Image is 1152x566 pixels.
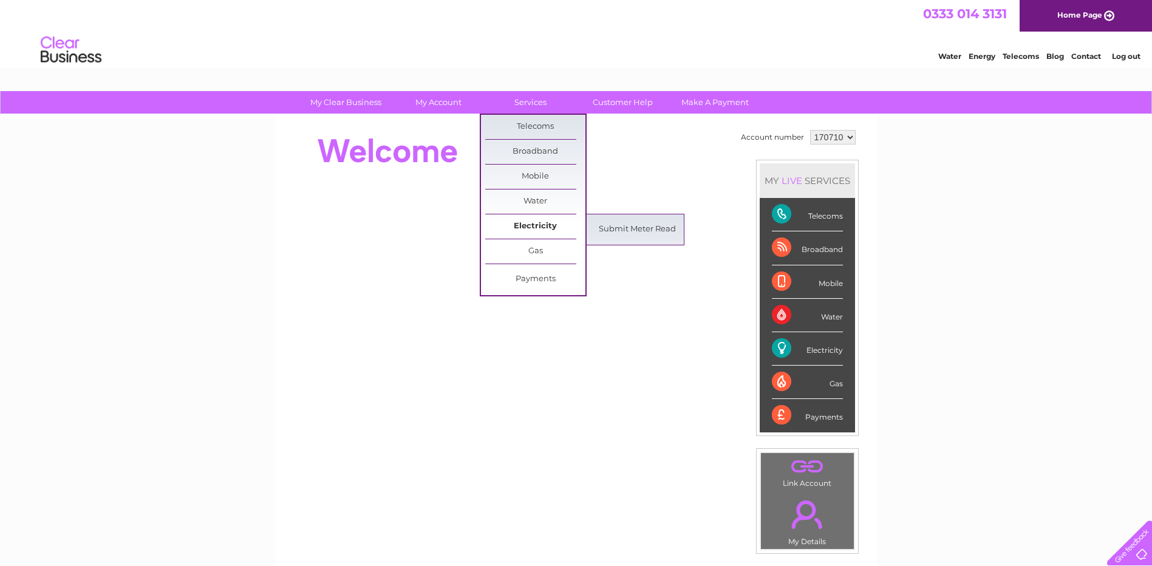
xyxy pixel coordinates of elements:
div: Electricity [772,332,843,366]
a: Telecoms [1003,52,1039,61]
a: Water [938,52,961,61]
a: Energy [969,52,995,61]
div: Telecoms [772,198,843,231]
div: LIVE [779,175,805,186]
div: Payments [772,399,843,432]
a: Services [480,91,581,114]
a: Payments [485,267,585,292]
div: Water [772,299,843,332]
a: . [764,493,851,536]
a: My Account [388,91,488,114]
a: Telecoms [485,115,585,139]
td: My Details [760,490,854,550]
a: Broadband [485,140,585,164]
div: Clear Business is a trading name of Verastar Limited (registered in [GEOGRAPHIC_DATA] No. 3667643... [290,7,864,59]
td: Link Account [760,452,854,491]
a: Electricity [485,214,585,239]
div: MY SERVICES [760,163,855,198]
div: Broadband [772,231,843,265]
a: My Clear Business [296,91,396,114]
a: Water [485,189,585,214]
a: Submit Meter Read [587,217,687,242]
a: Customer Help [573,91,673,114]
a: Gas [485,239,585,264]
a: Log out [1112,52,1140,61]
a: Contact [1071,52,1101,61]
a: . [764,456,851,477]
a: Make A Payment [665,91,765,114]
td: Account number [738,127,807,148]
img: logo.png [40,32,102,69]
a: 0333 014 3131 [923,6,1007,21]
div: Gas [772,366,843,399]
a: Blog [1046,52,1064,61]
a: Mobile [485,165,585,189]
div: Mobile [772,265,843,299]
